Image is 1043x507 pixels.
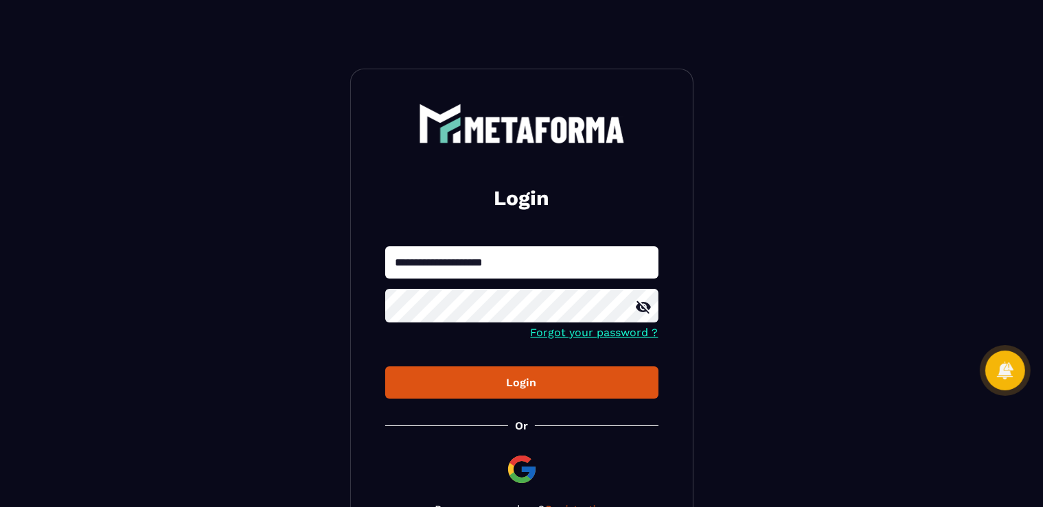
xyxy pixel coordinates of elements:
div: Login [396,376,647,389]
img: google [505,453,538,486]
a: logo [385,104,658,143]
a: Forgot your password ? [531,326,658,339]
button: Login [385,366,658,399]
h2: Login [402,185,642,212]
p: Or [515,419,528,432]
img: logo [419,104,625,143]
